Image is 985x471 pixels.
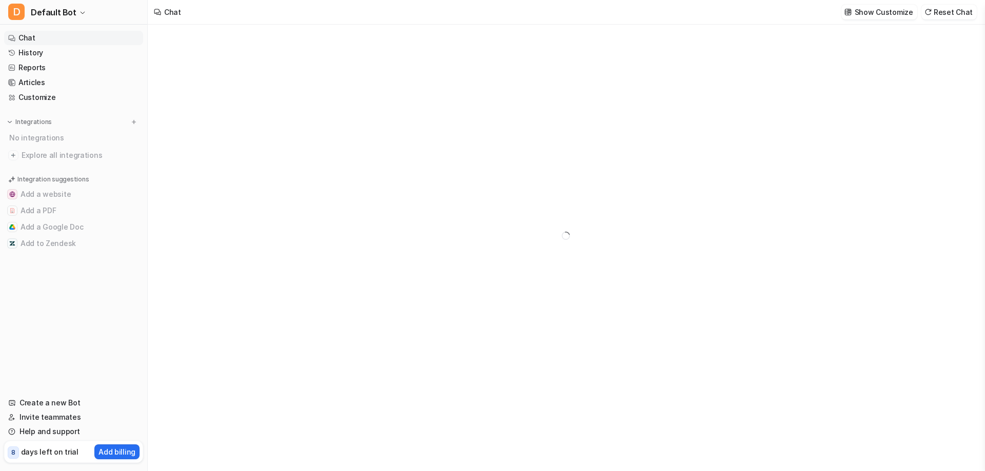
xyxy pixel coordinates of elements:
span: Default Bot [31,5,76,19]
p: days left on trial [21,446,78,457]
span: Explore all integrations [22,147,139,163]
img: explore all integrations [8,150,18,160]
button: Add to ZendeskAdd to Zendesk [4,235,143,252]
button: Integrations [4,117,55,127]
button: Reset Chat [921,5,977,19]
a: Help and support [4,424,143,439]
a: History [4,46,143,60]
div: No integrations [6,129,143,146]
p: 8 [11,448,15,457]
a: Chat [4,31,143,45]
button: Add a websiteAdd a website [4,186,143,202]
button: Show Customize [841,5,917,19]
a: Create a new Bot [4,396,143,410]
button: Add billing [94,444,140,459]
p: Show Customize [855,7,913,17]
img: Add a PDF [9,208,15,214]
a: Explore all integrations [4,148,143,162]
img: Add a Google Doc [9,224,15,230]
button: Add a PDFAdd a PDF [4,202,143,219]
p: Integrations [15,118,52,126]
a: Invite teammates [4,410,143,424]
a: Reports [4,60,143,75]
a: Articles [4,75,143,90]
img: menu_add.svg [130,118,137,126]
p: Integration suggestions [17,175,89,184]
span: D [8,4,25,20]
p: Add billing [98,446,135,457]
img: Add a website [9,191,15,197]
button: Add a Google DocAdd a Google Doc [4,219,143,235]
a: Customize [4,90,143,105]
img: Add to Zendesk [9,240,15,247]
img: reset [924,8,932,16]
img: customize [844,8,852,16]
img: expand menu [6,118,13,126]
div: Chat [164,7,181,17]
